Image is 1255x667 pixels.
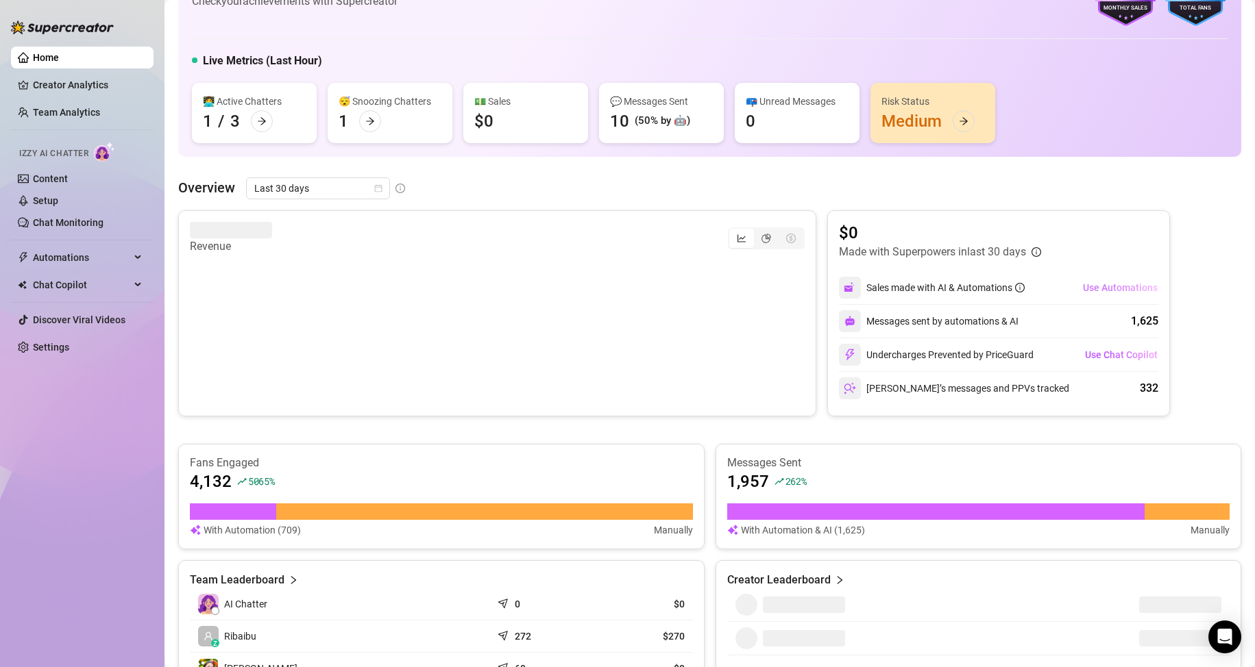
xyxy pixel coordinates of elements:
[1140,380,1158,397] div: 332
[1032,247,1041,257] span: info-circle
[224,596,267,612] span: AI Chatter
[94,142,115,162] img: AI Chatter
[1191,523,1230,538] article: Manually
[785,475,807,488] span: 262 %
[515,629,531,643] article: 272
[203,110,212,132] div: 1
[33,342,69,353] a: Settings
[339,94,441,109] div: 😴 Snoozing Chatters
[339,110,348,132] div: 1
[727,572,831,588] article: Creator Leaderboard
[600,629,685,643] article: $270
[727,455,1230,470] article: Messages Sent
[1093,4,1158,13] div: Monthly Sales
[839,310,1019,332] div: Messages sent by automations & AI
[839,377,1069,399] div: [PERSON_NAME]’s messages and PPVs tracked
[474,110,494,132] div: $0
[1082,277,1158,299] button: Use Automations
[1131,313,1158,329] div: 1,625
[365,116,375,126] span: arrow-right
[835,572,844,588] span: right
[737,234,746,243] span: line-chart
[254,178,382,199] span: Last 30 days
[498,595,511,609] span: send
[18,252,29,263] span: thunderbolt
[33,107,100,118] a: Team Analytics
[33,247,130,268] span: Automations
[515,597,520,611] article: 0
[204,523,301,538] article: With Automation (709)
[1163,4,1228,13] div: Total Fans
[33,274,130,296] span: Chat Copilot
[844,349,856,361] img: svg%3e
[248,475,275,488] span: 5065 %
[474,94,577,109] div: 💵 Sales
[190,455,693,470] article: Fans Engaged
[654,523,693,538] article: Manually
[727,470,769,492] article: 1,957
[33,74,143,96] a: Creator Analytics
[203,94,306,109] div: 👩‍💻 Active Chatters
[33,173,68,184] a: Content
[844,316,855,327] img: svg%3e
[610,94,713,109] div: 💬 Messages Sent
[289,572,298,588] span: right
[786,234,796,243] span: dollar-circle
[498,627,511,641] span: send
[18,280,27,290] img: Chat Copilot
[190,572,284,588] article: Team Leaderboard
[204,631,213,641] span: user
[395,184,405,193] span: info-circle
[728,227,805,249] div: segmented control
[746,94,849,109] div: 📪 Unread Messages
[257,116,267,126] span: arrow-right
[866,280,1025,295] div: Sales made with AI & Automations
[203,53,322,69] h5: Live Metrics (Last Hour)
[190,523,201,538] img: svg%3e
[881,94,984,109] div: Risk Status
[198,594,219,614] img: izzy-ai-chatter-avatar-DDCN_rTZ.svg
[11,21,114,34] img: logo-BBDzfeDw.svg
[33,52,59,63] a: Home
[33,314,125,325] a: Discover Viral Videos
[1015,283,1025,292] span: info-circle
[190,238,272,255] article: Revenue
[844,281,856,294] img: svg%3e
[33,195,58,206] a: Setup
[237,477,247,486] span: rise
[230,110,240,132] div: 3
[178,177,235,198] article: Overview
[190,470,232,492] article: 4,132
[19,147,88,160] span: Izzy AI Chatter
[775,477,784,486] span: rise
[844,382,856,394] img: svg%3e
[211,639,219,647] div: z
[959,116,968,126] span: arrow-right
[600,597,685,611] article: $0
[741,523,865,538] article: With Automation & AI (1,625)
[839,344,1034,366] div: Undercharges Prevented by PriceGuard
[224,629,256,644] span: Ribaibu
[610,110,629,132] div: 10
[761,234,771,243] span: pie-chart
[746,110,755,132] div: 0
[1083,282,1158,293] span: Use Automations
[33,217,103,228] a: Chat Monitoring
[839,244,1026,260] article: Made with Superpowers in last 30 days
[374,184,382,192] span: calendar
[635,113,690,129] div: (50% by 🤖)
[1208,620,1241,653] div: Open Intercom Messenger
[1084,344,1158,366] button: Use Chat Copilot
[839,222,1041,244] article: $0
[1085,349,1158,360] span: Use Chat Copilot
[727,523,738,538] img: svg%3e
